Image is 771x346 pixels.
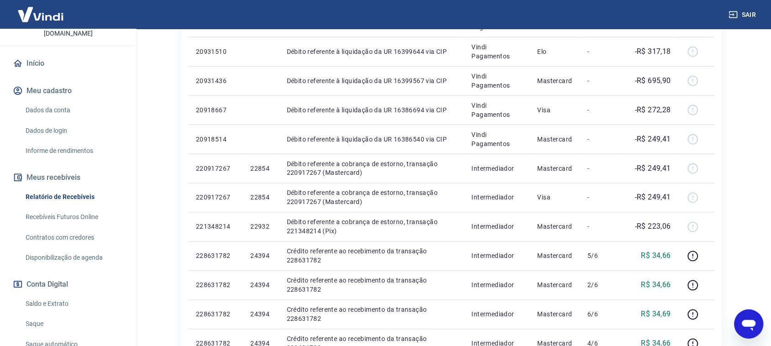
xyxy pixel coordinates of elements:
p: 2/6 [588,281,615,290]
a: Relatório de Recebíveis [22,188,126,206]
p: Visa [538,105,573,115]
a: Informe de rendimentos [22,142,126,160]
p: -R$ 249,41 [635,163,671,174]
p: -R$ 695,90 [635,75,671,86]
p: -R$ 249,41 [635,134,671,145]
a: Dados de login [22,121,126,140]
p: Vindi Pagamentos [472,101,523,119]
p: 24394 [250,310,272,319]
p: Intermediador [472,252,523,261]
p: 22854 [250,193,272,202]
p: 220917267 [196,193,236,202]
p: Débito referente à liquidação da UR 16386694 via CIP [287,105,457,115]
p: Crédito referente ao recebimento da transação 228631782 [287,247,457,265]
a: Saldo e Extrato [22,294,126,313]
p: Intermediador [472,193,523,202]
p: 20931436 [196,76,236,85]
p: Elo [538,47,573,56]
p: Mastercard [538,76,573,85]
p: Débito referente à liquidação da UR 16399567 via CIP [287,76,457,85]
p: Intermediador [472,310,523,319]
button: Meu cadastro [11,81,126,101]
p: Mastercard [538,252,573,261]
button: Sair [727,6,760,23]
p: Visa [538,193,573,202]
p: - [588,135,615,144]
p: Débito referente a cobrança de estorno, transação 220917267 (Mastercard) [287,159,457,178]
p: Mastercard [538,164,573,173]
img: Vindi [11,0,70,28]
p: Mastercard [538,135,573,144]
p: Mastercard [538,281,573,290]
p: -R$ 317,18 [635,46,671,57]
p: Débito referente à liquidação da UR 16386540 via CIP [287,135,457,144]
p: 228631782 [196,252,236,261]
iframe: Botão para abrir a janela de mensagens [734,309,764,339]
p: Mastercard [538,222,573,231]
a: Recebíveis Futuros Online [22,208,126,226]
p: R$ 34,69 [641,309,671,320]
p: Mastercard [538,310,573,319]
a: Contratos com credores [22,228,126,247]
button: Meus recebíveis [11,168,126,188]
a: Disponibilização de agenda [22,248,126,267]
p: Crédito referente ao recebimento da transação 228631782 [287,305,457,324]
p: Intermediador [472,222,523,231]
p: -R$ 249,41 [635,192,671,203]
p: 20931510 [196,47,236,56]
p: Intermediador [472,281,523,290]
p: Débito referente à liquidação da UR 16399644 via CIP [287,47,457,56]
p: 20918667 [196,105,236,115]
p: 221348214 [196,222,236,231]
p: 228631782 [196,281,236,290]
p: - [588,76,615,85]
p: 5/6 [588,252,615,261]
p: Débito referente a cobrança de estorno, transação 221348214 (Pix) [287,218,457,236]
p: 24394 [250,281,272,290]
p: - [588,164,615,173]
p: Intermediador [472,164,523,173]
p: Crédito referente ao recebimento da transação 228631782 [287,276,457,294]
p: -R$ 272,28 [635,105,671,115]
p: Vindi Pagamentos [472,72,523,90]
p: - [588,105,615,115]
p: R$ 34,66 [641,280,671,291]
p: 20918514 [196,135,236,144]
p: Vindi Pagamentos [472,42,523,61]
p: Vindi Pagamentos [472,130,523,148]
p: 220917267 [196,164,236,173]
p: 228631782 [196,310,236,319]
a: Saque [22,315,126,333]
p: - [588,193,615,202]
p: - [588,222,615,231]
a: Dados da conta [22,101,126,120]
p: 6/6 [588,310,615,319]
p: 22932 [250,222,272,231]
button: Conta Digital [11,274,126,294]
p: 22854 [250,164,272,173]
a: Início [11,53,126,73]
p: -R$ 223,06 [635,221,671,232]
p: R$ 34,66 [641,251,671,262]
p: Débito referente a cobrança de estorno, transação 220917267 (Mastercard) [287,189,457,207]
p: 24394 [250,252,272,261]
p: - [588,47,615,56]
